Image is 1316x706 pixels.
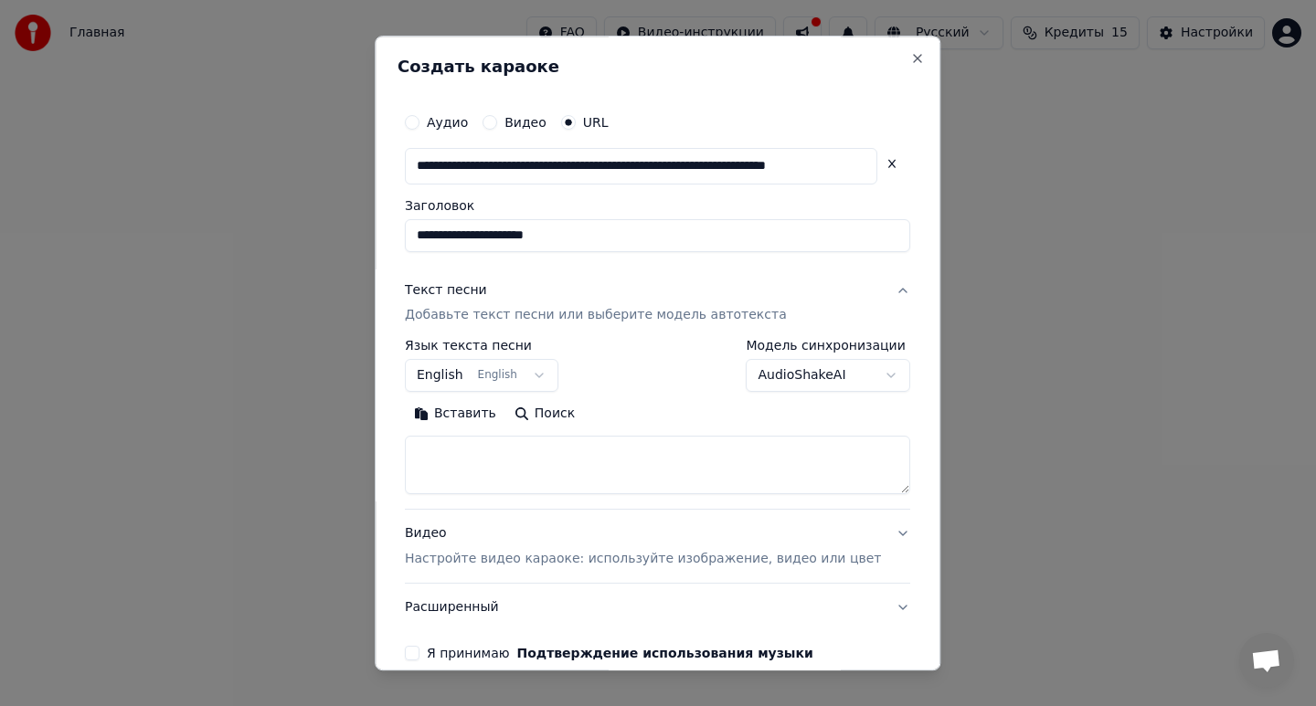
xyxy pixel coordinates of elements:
button: Расширенный [405,585,910,632]
label: Язык текста песни [405,340,558,353]
label: URL [583,116,609,129]
label: Модель синхронизации [747,340,911,353]
h2: Создать караоке [398,58,918,75]
div: Текст песниДобавьте текст песни или выберите модель автотекста [405,340,910,510]
button: ВидеоНастройте видео караоке: используйте изображение, видео или цвет [405,511,910,584]
label: Видео [504,116,547,129]
p: Настройте видео караоке: используйте изображение, видео или цвет [405,551,881,569]
button: Текст песниДобавьте текст песни или выберите модель автотекста [405,267,910,340]
button: Вставить [405,400,505,429]
p: Добавьте текст песни или выберите модель автотекста [405,307,787,325]
label: Аудио [427,116,468,129]
button: Я принимаю [517,648,813,660]
div: Текст песни [405,281,487,300]
label: Заголовок [405,199,910,212]
div: Видео [405,525,881,569]
button: Поиск [505,400,584,429]
label: Я принимаю [427,648,813,660]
